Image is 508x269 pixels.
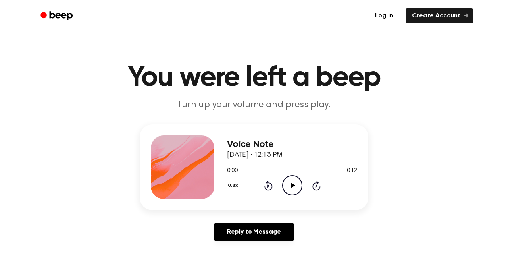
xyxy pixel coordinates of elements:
[367,7,401,25] a: Log in
[214,223,294,241] a: Reply to Message
[227,151,283,159] span: [DATE] · 12:13 PM
[227,167,237,175] span: 0:00
[51,64,457,92] h1: You were left a beep
[406,8,473,23] a: Create Account
[227,139,357,150] h3: Voice Note
[227,179,241,192] button: 0.8x
[347,167,357,175] span: 0:12
[35,8,80,24] a: Beep
[102,99,406,112] p: Turn up your volume and press play.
